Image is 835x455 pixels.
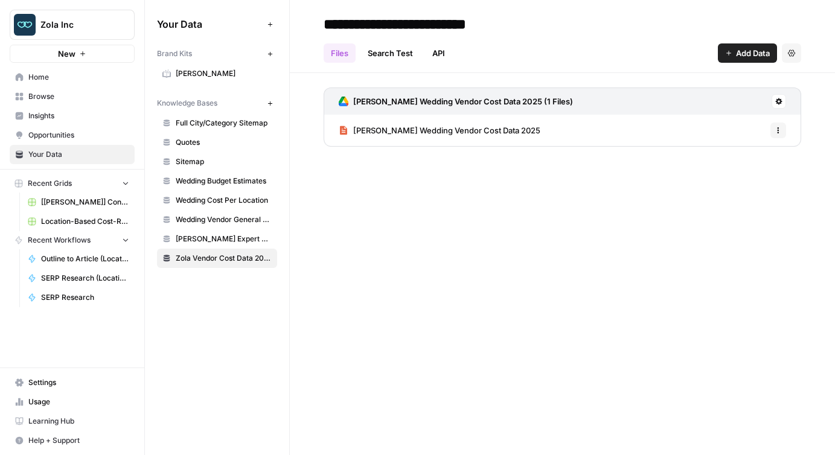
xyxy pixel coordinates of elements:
[41,216,129,227] span: Location-Based Cost-Related Articles
[176,176,272,186] span: Wedding Budget Estimates
[339,88,573,115] a: [PERSON_NAME] Wedding Vendor Cost Data 2025 (1 Files)
[10,10,135,40] button: Workspace: Zola Inc
[425,43,452,63] a: API
[736,47,770,59] span: Add Data
[28,110,129,121] span: Insights
[157,98,217,109] span: Knowledge Bases
[28,235,91,246] span: Recent Workflows
[10,412,135,431] a: Learning Hub
[176,118,272,129] span: Full City/Category Sitemap
[157,191,277,210] a: Wedding Cost Per Location
[324,43,356,63] a: Files
[28,130,129,141] span: Opportunities
[28,72,129,83] span: Home
[176,137,272,148] span: Quotes
[10,174,135,192] button: Recent Grids
[41,273,129,284] span: SERP Research (Location)
[10,373,135,392] a: Settings
[10,231,135,249] button: Recent Workflows
[157,229,277,249] a: [PERSON_NAME] Expert Advice Articles
[339,115,540,146] a: [PERSON_NAME] Wedding Vendor Cost Data 2025
[28,416,129,427] span: Learning Hub
[10,126,135,145] a: Opportunities
[176,234,272,244] span: [PERSON_NAME] Expert Advice Articles
[10,431,135,450] button: Help + Support
[28,396,129,407] span: Usage
[157,48,192,59] span: Brand Kits
[10,392,135,412] a: Usage
[28,178,72,189] span: Recent Grids
[22,288,135,307] a: SERP Research
[41,253,129,264] span: Outline to Article (Location)
[22,192,135,212] a: [[PERSON_NAME]] Content Creation
[41,292,129,303] span: SERP Research
[10,87,135,106] a: Browse
[28,91,129,102] span: Browse
[10,145,135,164] a: Your Data
[157,171,277,191] a: Wedding Budget Estimates
[22,212,135,231] a: Location-Based Cost-Related Articles
[353,95,573,107] h3: [PERSON_NAME] Wedding Vendor Cost Data 2025 (1 Files)
[41,197,129,208] span: [[PERSON_NAME]] Content Creation
[10,106,135,126] a: Insights
[157,64,277,83] a: [PERSON_NAME]
[353,124,540,136] span: [PERSON_NAME] Wedding Vendor Cost Data 2025
[14,14,36,36] img: Zola Inc Logo
[22,269,135,288] a: SERP Research (Location)
[176,214,272,225] span: Wedding Vendor General Sitemap
[157,113,277,133] a: Full City/Category Sitemap
[176,156,272,167] span: Sitemap
[10,68,135,87] a: Home
[28,435,129,446] span: Help + Support
[157,17,263,31] span: Your Data
[718,43,777,63] button: Add Data
[176,253,272,264] span: Zola Vendor Cost Data 2025
[157,210,277,229] a: Wedding Vendor General Sitemap
[40,19,114,31] span: Zola Inc
[176,68,272,79] span: [PERSON_NAME]
[28,377,129,388] span: Settings
[22,249,135,269] a: Outline to Article (Location)
[176,195,272,206] span: Wedding Cost Per Location
[58,48,75,60] span: New
[157,133,277,152] a: Quotes
[157,249,277,268] a: Zola Vendor Cost Data 2025
[157,152,277,171] a: Sitemap
[10,45,135,63] button: New
[360,43,420,63] a: Search Test
[28,149,129,160] span: Your Data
